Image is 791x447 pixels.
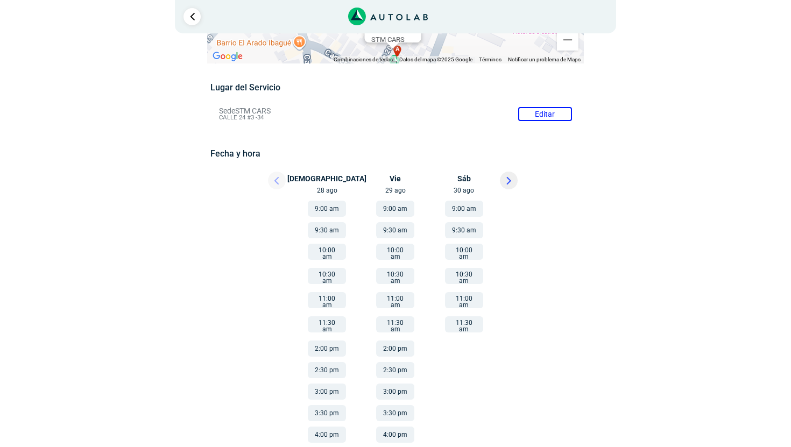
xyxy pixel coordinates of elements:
[308,222,346,238] button: 9:30 am
[376,268,414,284] button: 10:30 am
[445,292,483,308] button: 11:00 am
[376,362,414,378] button: 2:30 pm
[348,11,428,21] a: Link al sitio de autolab
[210,49,245,63] img: Google
[508,56,581,62] a: Notificar un problema de Maps
[308,340,346,357] button: 2:00 pm
[376,244,414,260] button: 10:00 am
[308,316,346,332] button: 11:30 am
[445,268,483,284] button: 10:30 am
[210,82,580,93] h5: Lugar del Servicio
[308,427,346,443] button: 4:00 pm
[183,8,201,25] a: Ir al paso anterior
[308,244,346,260] button: 10:00 am
[445,222,483,238] button: 9:30 am
[376,405,414,421] button: 3:30 pm
[210,148,580,159] h5: Fecha y hora
[445,244,483,260] button: 10:00 am
[371,36,421,52] div: CALLE 24 #3 -34
[308,292,346,308] button: 11:00 am
[399,56,472,62] span: Datos del mapa ©2025 Google
[376,427,414,443] button: 4:00 pm
[334,56,393,63] button: Combinaciones de teclas
[308,362,346,378] button: 2:30 pm
[308,268,346,284] button: 10:30 am
[376,201,414,217] button: 9:00 am
[376,222,414,238] button: 9:30 am
[308,201,346,217] button: 9:00 am
[395,45,400,54] span: a
[445,201,483,217] button: 9:00 am
[210,49,245,63] a: Abre esta zona en Google Maps (se abre en una nueva ventana)
[376,292,414,308] button: 11:00 am
[557,29,578,51] button: Reducir
[376,340,414,357] button: 2:00 pm
[376,316,414,332] button: 11:30 am
[371,36,405,44] b: STM CARS
[445,316,483,332] button: 11:30 am
[376,384,414,400] button: 3:00 pm
[479,56,502,62] a: Términos (se abre en una nueva pestaña)
[308,384,346,400] button: 3:00 pm
[308,405,346,421] button: 3:30 pm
